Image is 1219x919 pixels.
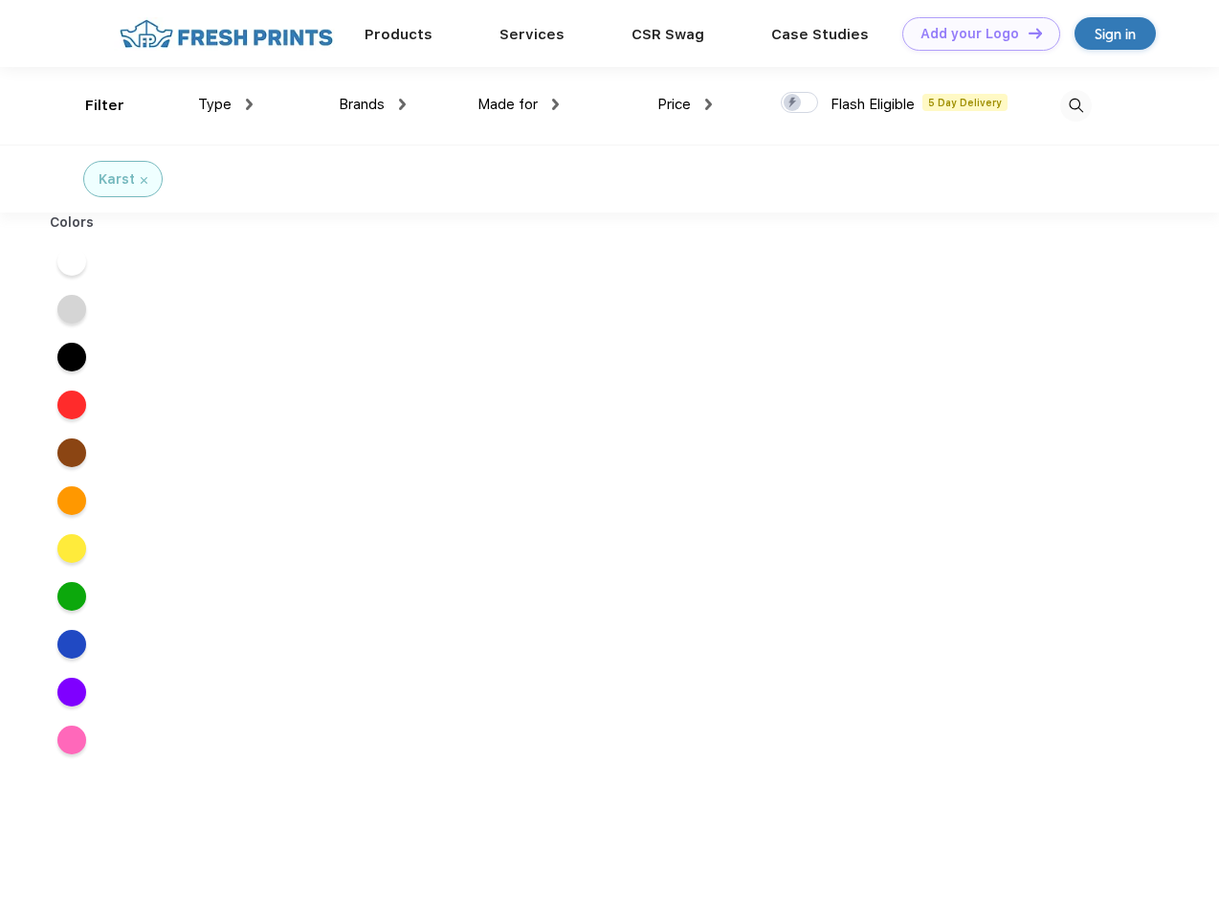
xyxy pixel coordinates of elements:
[831,96,915,113] span: Flash Eligible
[365,26,432,43] a: Products
[552,99,559,110] img: dropdown.png
[141,177,147,184] img: filter_cancel.svg
[657,96,691,113] span: Price
[35,213,109,233] div: Colors
[1095,23,1136,45] div: Sign in
[1075,17,1156,50] a: Sign in
[198,96,232,113] span: Type
[399,99,406,110] img: dropdown.png
[499,26,565,43] a: Services
[99,169,135,190] div: Karst
[632,26,704,43] a: CSR Swag
[477,96,538,113] span: Made for
[920,26,1019,42] div: Add your Logo
[339,96,385,113] span: Brands
[705,99,712,110] img: dropdown.png
[85,95,124,117] div: Filter
[246,99,253,110] img: dropdown.png
[922,94,1008,111] span: 5 Day Delivery
[1029,28,1042,38] img: DT
[1060,90,1092,122] img: desktop_search.svg
[114,17,339,51] img: fo%20logo%202.webp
